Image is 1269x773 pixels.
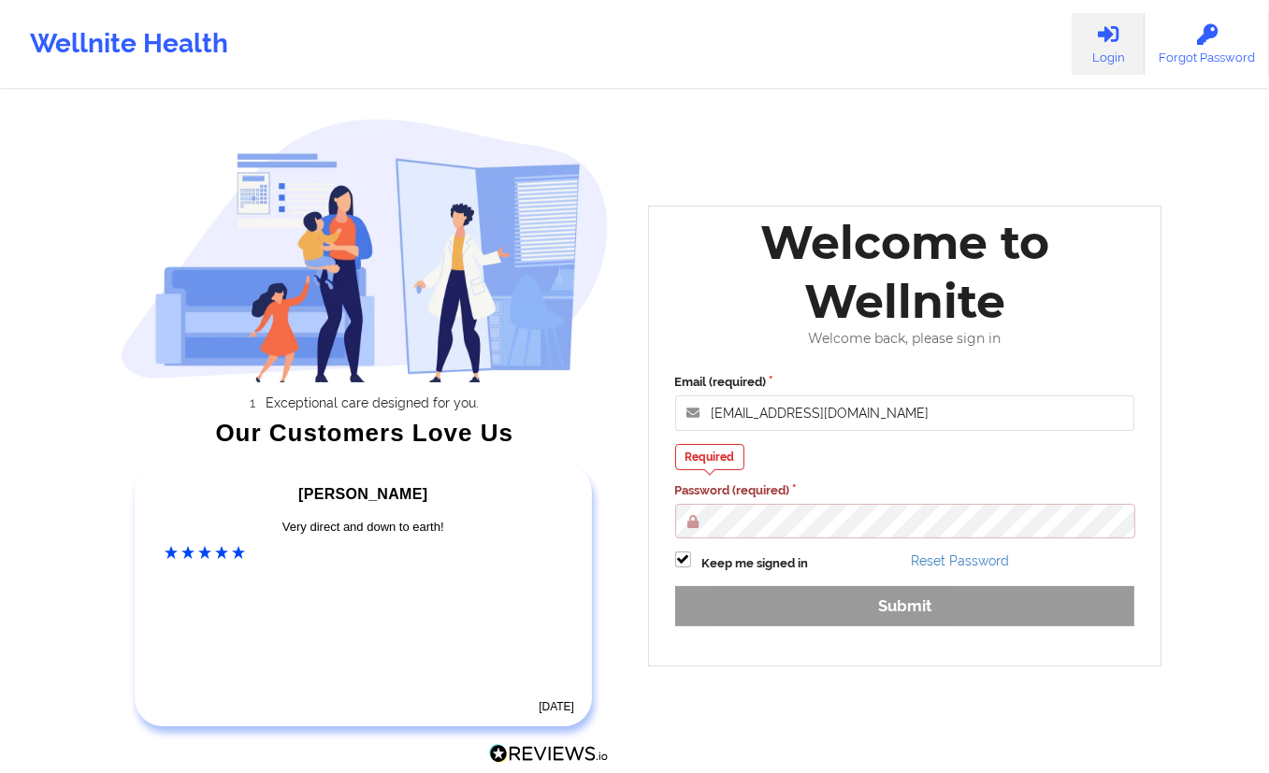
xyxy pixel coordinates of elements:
[662,331,1148,347] div: Welcome back, please sign in
[166,518,562,537] div: Very direct and down to earth!
[1072,13,1145,75] a: Login
[539,700,574,713] time: [DATE]
[662,213,1148,331] div: Welcome to Wellnite
[137,395,609,410] li: Exceptional care designed for you.
[675,373,1135,392] label: Email (required)
[121,118,609,382] img: wellnite-auth-hero_200.c722682e.png
[702,554,809,573] label: Keep me signed in
[121,423,609,442] div: Our Customers Love Us
[675,481,1135,500] label: Password (required)
[675,395,1135,431] input: Email address
[489,744,609,768] a: Reviews.io Logo
[911,553,1009,568] a: Reset Password
[675,444,745,470] div: Required
[298,486,427,502] span: [PERSON_NAME]
[489,744,609,764] img: Reviews.io Logo
[1145,13,1269,75] a: Forgot Password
